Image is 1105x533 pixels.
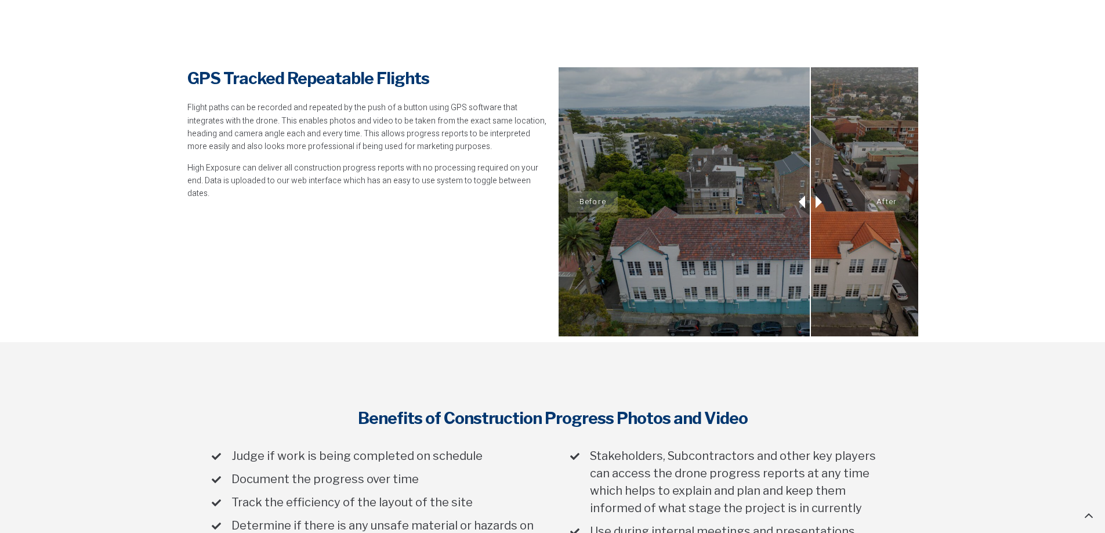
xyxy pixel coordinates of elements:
[229,470,419,488] span: Document the progress over time
[206,407,900,430] h4: Benefits of Construction Progress Photos and Video
[587,447,894,517] span: Stakeholders, Subcontractors and other key players can access the drone progress reports at any t...
[568,191,618,212] span: Before
[229,447,483,465] span: Judge if work is being completed on schedule
[187,67,547,90] h4: GPS Tracked Repeatable Flights
[187,101,547,154] p: Flight paths can be recorded and repeated by the push of a button using GPS software that integra...
[229,494,473,511] span: Track the efficiency of the layout of the site
[865,191,909,212] span: After
[187,162,547,201] p: High Exposure can deliver all construction progress reports with no processing required on your e...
